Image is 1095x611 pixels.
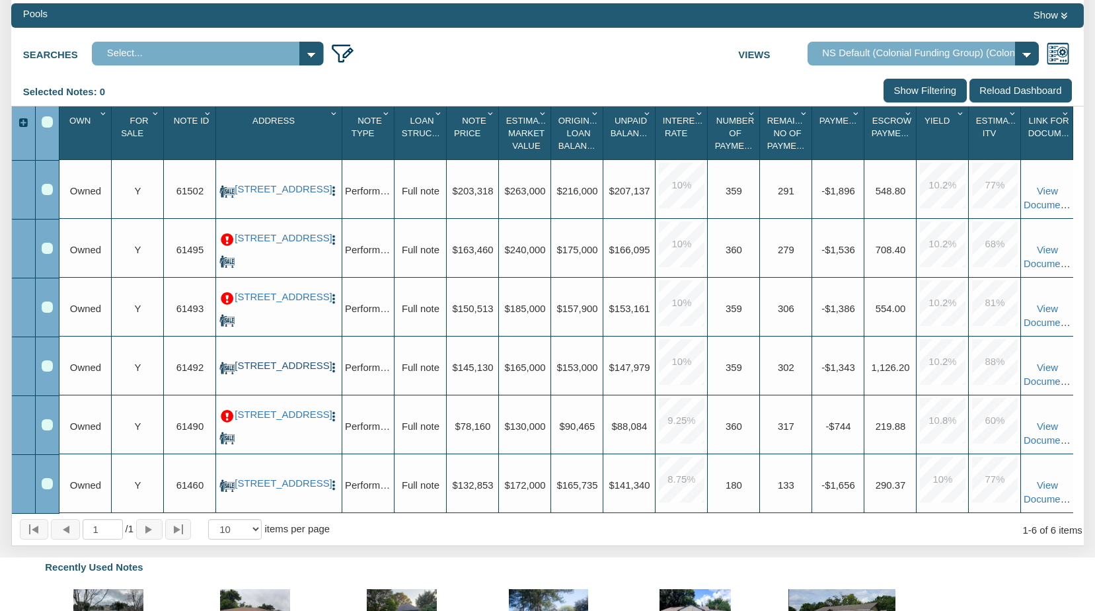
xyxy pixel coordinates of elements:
span: $165,735 [556,480,597,491]
span: Y [134,362,141,373]
div: Note Price Sort None [450,111,499,155]
span: Performing [345,245,393,255]
div: Row 6, Row Selection Checkbox [42,478,53,489]
button: Press to open the note menu [328,409,340,423]
div: Column Menu [693,106,706,120]
span: 279 [778,245,794,255]
span: $90,465 [560,421,595,432]
span: Owned [70,421,101,432]
span: $78,160 [455,421,491,432]
img: cell-menu.png [328,411,340,423]
span: 548.80 [876,186,906,196]
span: Y [134,421,141,432]
label: Views [738,42,808,63]
span: 1,126.20 [871,362,909,373]
abbr: of [126,524,128,534]
span: 61490 [176,421,204,432]
span: Note Price [454,116,486,138]
img: cell-menu.png [328,293,340,305]
abbr: through [1028,525,1032,536]
span: 1 6 of 6 items [1022,525,1082,536]
div: Recently Used Notes [13,554,1082,581]
div: Estimated Market Value Sort None [502,111,551,155]
div: Sort None [398,111,447,155]
span: Y [134,304,141,314]
span: $141,340 [609,480,650,491]
span: $145,130 [452,362,493,373]
div: Note Id Sort None [167,111,216,155]
span: -$1,386 [821,304,855,314]
a: 712 Ave M, S. Houston, TX, 77587 [235,292,323,304]
span: 61492 [176,362,204,373]
span: Full note [402,186,439,196]
div: 10.2 [920,163,965,208]
span: Owned [70,186,101,196]
a: View Documents [1024,480,1073,505]
div: 10.0 [659,280,704,326]
div: Sort None [711,111,760,155]
img: for_sale.png [219,254,235,269]
div: Column Menu [850,106,863,120]
span: -$1,656 [821,480,855,491]
span: Full note [402,421,439,432]
div: Sort None [554,111,603,155]
button: Page to last [165,519,192,539]
input: Selected page [83,519,123,540]
div: Yield Sort None [920,111,969,155]
span: Note Id [174,116,209,126]
img: cell-menu.png [328,479,340,491]
span: $166,095 [609,245,650,255]
img: cell-menu.png [328,234,340,246]
img: cell-menu.png [328,362,340,374]
span: items per page [264,524,330,534]
div: Column Menu [202,106,215,120]
img: for_sale.png [219,430,235,446]
span: Performing [345,304,393,314]
div: Sort None [815,111,864,155]
span: $216,000 [556,186,597,196]
button: Press to open the note menu [328,360,340,374]
div: Original Loan Balance Sort None [554,111,603,155]
button: Press to open the note menu [328,184,340,198]
div: 10.0 [920,457,965,503]
span: $163,460 [452,245,493,255]
div: Sort None [115,111,164,155]
input: Reload Dashboard [969,79,1072,102]
div: Note Type Sort None [346,111,395,155]
div: Sort None [450,111,499,155]
div: Sort None [502,111,551,155]
span: 306 [778,304,794,314]
button: Page to first [20,519,49,539]
div: Estimated Itv Sort None [972,111,1021,155]
span: Original Loan Balance [558,116,600,151]
div: Row 4, Row Selection Checkbox [42,360,53,372]
img: for_sale.png [219,478,235,493]
span: -$1,343 [821,362,855,373]
div: Sort None [972,111,1021,155]
div: Sort None [920,111,969,155]
span: 359 [726,362,742,373]
span: $203,318 [452,186,493,196]
button: Show [1029,7,1072,24]
span: Remaining No Of Payments [767,116,817,151]
span: $175,000 [556,245,597,255]
span: Full note [402,362,439,373]
span: 359 [726,186,742,196]
div: 10.0 [659,222,704,267]
span: Address [252,116,295,126]
div: Column Menu [1006,106,1020,120]
span: Y [134,480,141,491]
div: Column Menu [484,106,498,120]
a: 7118 Heron, Houston, TX, 77087 [235,233,323,245]
div: Sort None [607,111,656,155]
span: Performing [345,186,393,196]
span: Loan Structure [402,116,456,138]
div: Escrow Payment Sort None [868,111,917,155]
button: Press to open the note menu [328,292,340,305]
button: Press to open the note menu [328,233,340,247]
div: Column Menu [902,106,915,120]
button: Page forward [136,519,163,539]
div: Interest Rate Sort None [659,111,708,155]
div: Column Menu [97,106,110,120]
span: 180 [726,480,742,491]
